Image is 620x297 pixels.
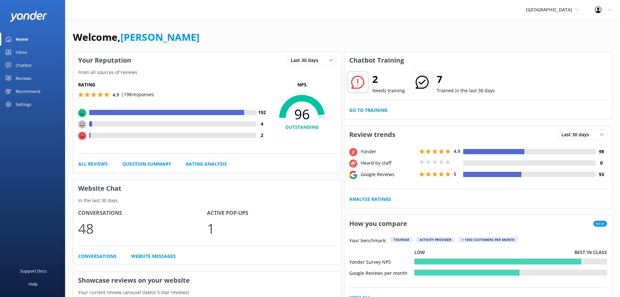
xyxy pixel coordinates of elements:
h1: Welcome, [73,29,200,45]
p: NPS [268,81,336,88]
span: New [593,221,607,227]
a: Conversations [78,253,117,260]
a: Rating Analysis [186,160,227,168]
div: Heard by staff [359,159,418,167]
div: Yonder [359,148,418,155]
a: Website Messages [131,253,176,260]
h3: Your Reputation [73,52,136,69]
h3: How you compare [344,215,412,232]
h5: Rating [78,81,268,88]
div: Inbox [16,46,27,59]
div: Activity Provider [416,237,455,242]
p: Trained in the last 30 days [437,87,495,94]
span: 4.9 [113,92,119,98]
h4: 93 [596,171,607,178]
h4: 192 [256,109,268,116]
h4: OUTSTANDING [268,124,336,131]
h3: Review trends [344,126,400,143]
h4: 2 [256,132,268,139]
div: Tourism [391,237,412,242]
p: Best in class [574,249,607,256]
div: Yonder Survey NPS [349,259,414,264]
h3: Chatbot Training [344,52,409,69]
h2: 7 [437,71,495,87]
span: Last 30 days [561,131,593,138]
h4: 4 [256,120,268,127]
div: Recommend [16,85,40,98]
h4: 98 [596,148,607,155]
p: Needs training [372,87,405,94]
div: Help [29,277,38,290]
div: Google Reviews [359,171,418,178]
div: Home [16,33,28,46]
a: [PERSON_NAME] [120,30,200,44]
div: Reviews [16,72,31,85]
h4: Conversations [78,209,207,217]
h3: Website Chat [73,180,341,197]
p: Low [414,249,425,256]
p: Your current review carousel (latest 5 star reviews) [73,289,341,296]
img: yonder-white-logo.png [10,11,47,22]
a: All Reviews [78,160,108,168]
a: Go to Training [349,107,387,114]
h4: 0 [596,159,607,167]
span: 5 [454,171,456,177]
div: Chatbot [16,59,32,72]
p: 1 [207,217,336,239]
span: 4.9 [454,148,460,154]
p: | 198 responses [121,91,154,98]
h2: 2 [372,71,405,87]
p: In the last 30 days [73,197,341,204]
p: From all sources of reviews [73,69,341,76]
p: Your benchmark: [349,237,387,245]
a: Analyse Ratings [349,196,391,203]
div: Support Docs [20,264,47,277]
span: 96 [268,106,336,122]
div: > 1000 customers per month [459,237,518,242]
span: Last 30 days [291,57,322,64]
p: 48 [78,217,207,239]
div: Settings [16,98,31,111]
span: [GEOGRAPHIC_DATA] [526,7,572,13]
a: Question Summary [122,160,171,168]
div: Google Reviews per month [349,270,414,275]
h3: Showcase reviews on your website [73,272,341,289]
h4: Active Pop-ups [207,209,336,217]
